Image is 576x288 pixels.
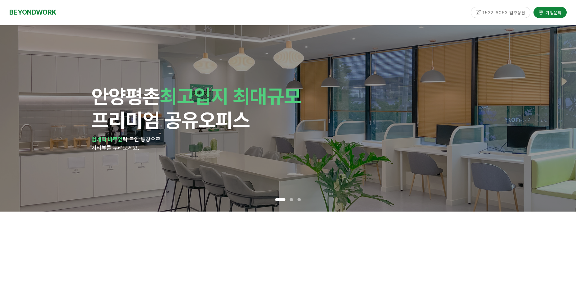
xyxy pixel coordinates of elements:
span: 탁 트인 통창으로 [123,136,160,143]
span: 가맹문의 [544,9,562,16]
span: 시티뷰를 누려보세요. [92,144,139,151]
a: 가맹문의 [533,7,567,18]
span: 안양 프리미엄 공유오피스 [92,85,301,132]
span: 최고입지 최대규모 [160,85,301,108]
span: 평촌 [126,85,160,108]
strong: 범계역 바로앞 [92,136,123,143]
a: BEYONDWORK [9,7,56,18]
